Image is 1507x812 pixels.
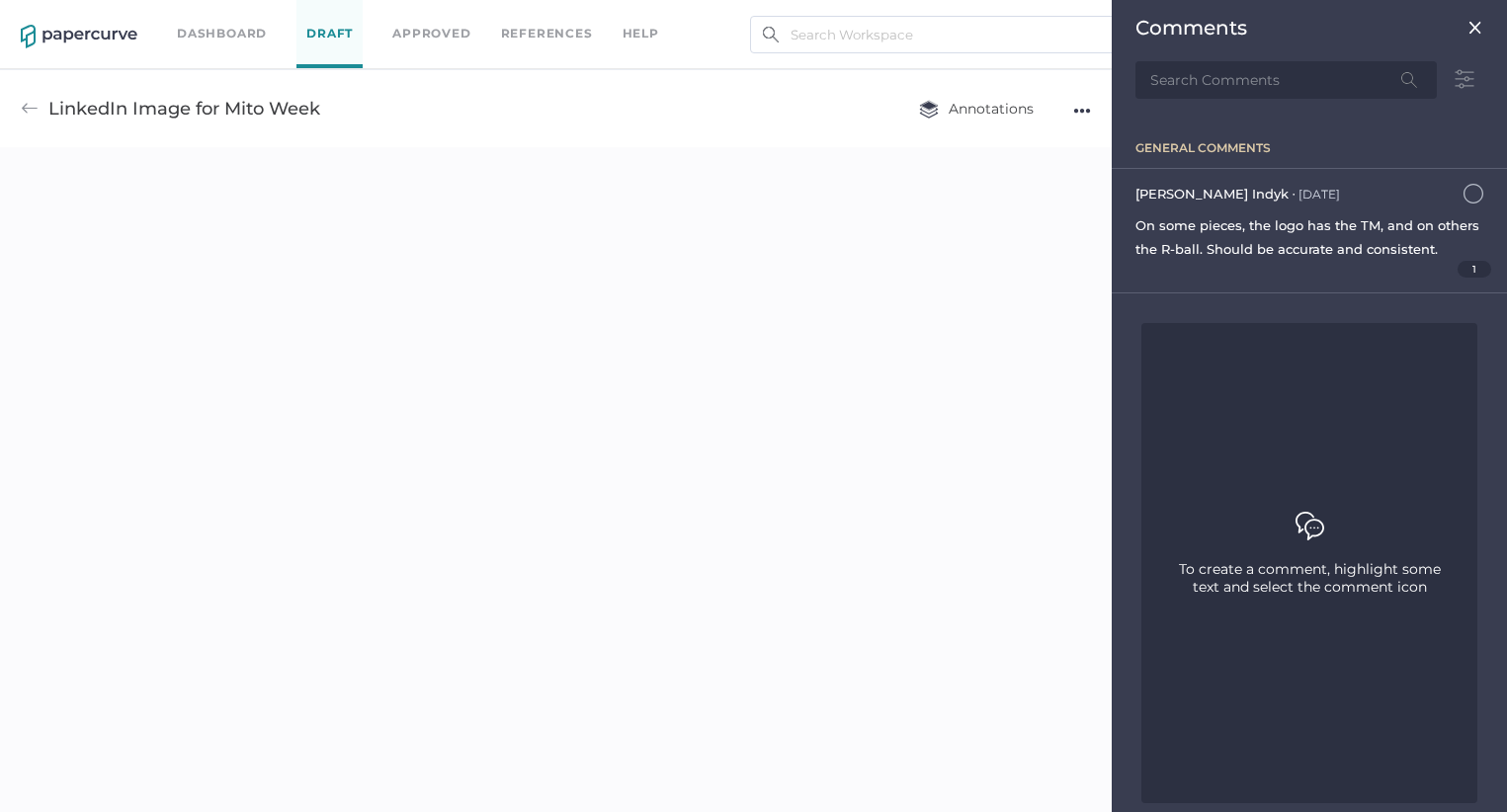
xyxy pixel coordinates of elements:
img: comments-panel-icon.5d3eae20.svg [1296,512,1324,540]
a: Approved [392,23,470,44]
div: Comments [1135,16,1247,40]
img: sort-filter-icon.84b2c6ed.svg [1446,60,1483,99]
div: LinkedIn Image for Mito Week [48,90,320,127]
div: ● [1293,192,1295,197]
img: close.2bdd4758.png [1467,20,1483,36]
img: papercurve-logo-colour.7244d18c.svg [21,25,137,48]
a: References [501,23,593,44]
img: icn-comment-not-resolved.7e303350.svg [1464,184,1483,203]
img: annotation-layers.cc6d0e6b.svg [919,100,939,119]
a: Dashboard [177,23,267,44]
input: Search Workspace [750,16,1117,53]
div: ●●● [1073,97,1091,124]
span: Annotations [919,100,1034,118]
img: search.bf03fe8b.svg [763,27,779,42]
button: Annotations [899,90,1053,127]
span: [PERSON_NAME] Indyk [1135,186,1289,202]
img: back-arrow-grey.72011ae3.svg [21,100,39,118]
div: general comments [1135,140,1507,155]
input: Search Comments [1135,61,1437,99]
div: [DATE] [1298,187,1340,202]
span: 1 [1458,261,1492,278]
span: On some pieces, the logo has the TM, and on others the R-ball. Should be accurate and consistent. [1135,217,1479,257]
div: help [623,23,659,44]
span: To create a comment, highlight some text and select the comment icon [1176,560,1443,596]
